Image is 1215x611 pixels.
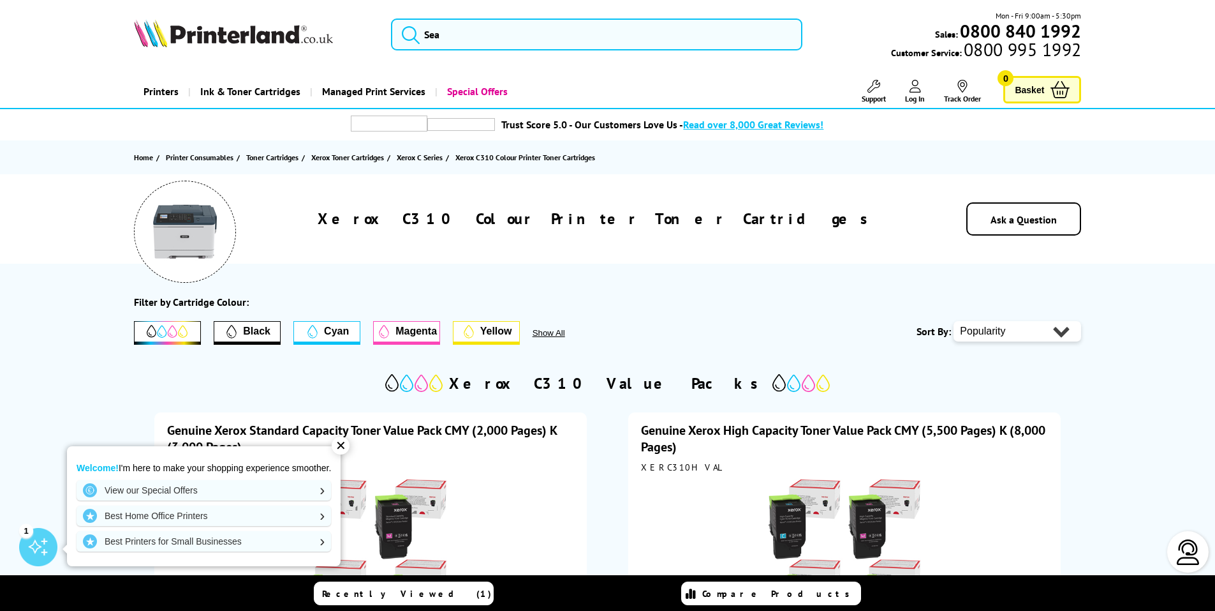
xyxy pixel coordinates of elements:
a: Basket 0 [1003,76,1081,103]
span: Ink & Toner Cartridges [200,75,300,108]
a: View our Special Offers [77,480,331,501]
img: user-headset-light.svg [1175,539,1201,565]
div: Filter by Cartridge Colour: [134,296,249,308]
a: Printers [134,75,188,108]
span: Log In [905,94,925,103]
span: Xerox C Series [397,151,443,164]
span: Support [862,94,886,103]
a: Ask a Question [990,213,1057,226]
span: Recently Viewed (1) [322,588,492,600]
a: Toner Cartridges [246,151,302,164]
h1: Xerox C310 Colour Printer Toner Cartridges [318,209,876,229]
span: Read over 8,000 Great Reviews! [683,118,823,131]
span: Sales: [935,28,958,40]
b: 0800 840 1992 [960,19,1081,43]
a: Printerland Logo [134,19,376,50]
a: Xerox Toner Cartridges [311,151,387,164]
a: 0800 840 1992 [958,25,1081,37]
a: Genuine Xerox Standard Capacity Toner Value Pack CMY (2,000 Pages) K (3,000 Pages) [167,422,557,455]
a: Best Printers for Small Businesses [77,531,331,552]
span: Mon - Fri 9:00am - 5:30pm [996,10,1081,22]
span: Printer Consumables [166,151,233,164]
a: Log In [905,80,925,103]
a: Printer Consumables [166,151,237,164]
button: Cyan [293,321,360,345]
img: Xerox C310 Colour Printer Toner Cartridges [153,200,217,264]
button: Filter by Black [214,321,281,345]
a: Home [134,151,156,164]
img: trustpilot rating [351,116,427,132]
span: Sort By: [917,325,951,338]
button: Show All [533,328,600,338]
span: Magenta [395,326,437,337]
a: Ink & Toner Cartridges [188,75,310,108]
input: Sea [391,19,802,50]
a: Best Home Office Printers [77,506,331,526]
span: Black [243,326,270,337]
span: Xerox C310 Colour Printer Toner Cartridges [455,153,595,162]
img: trustpilot rating [427,118,495,131]
a: Support [862,80,886,103]
a: Compare Products [681,582,861,605]
div: XERC310VAL [167,462,574,473]
div: 1 [19,524,33,538]
a: Recently Viewed (1) [314,582,494,605]
p: I'm here to make your shopping experience smoother. [77,462,331,474]
a: Trust Score 5.0 - Our Customers Love Us -Read over 8,000 Great Reviews! [501,118,823,131]
span: Xerox Toner Cartridges [311,151,384,164]
span: Compare Products [702,588,857,600]
a: Genuine Xerox High Capacity Toner Value Pack CMY (5,500 Pages) K (8,000 Pages) [641,422,1045,455]
span: Cyan [324,326,349,337]
h2: Xerox C310 Value Packs [449,373,766,393]
div: ✕ [332,437,350,455]
button: Yellow [453,321,520,345]
a: Managed Print Services [310,75,435,108]
span: Basket [1015,81,1044,98]
div: XERC310HVAL [641,462,1048,473]
strong: Welcome! [77,463,119,473]
span: 0800 995 1992 [962,43,1081,56]
span: Toner Cartridges [246,151,298,164]
span: 0 [998,70,1013,86]
span: Yellow [480,326,512,337]
img: Printerland Logo [134,19,333,47]
a: Track Order [944,80,981,103]
a: Special Offers [435,75,517,108]
a: Xerox C Series [397,151,446,164]
span: Customer Service: [891,43,1081,59]
button: Magenta [373,321,440,345]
